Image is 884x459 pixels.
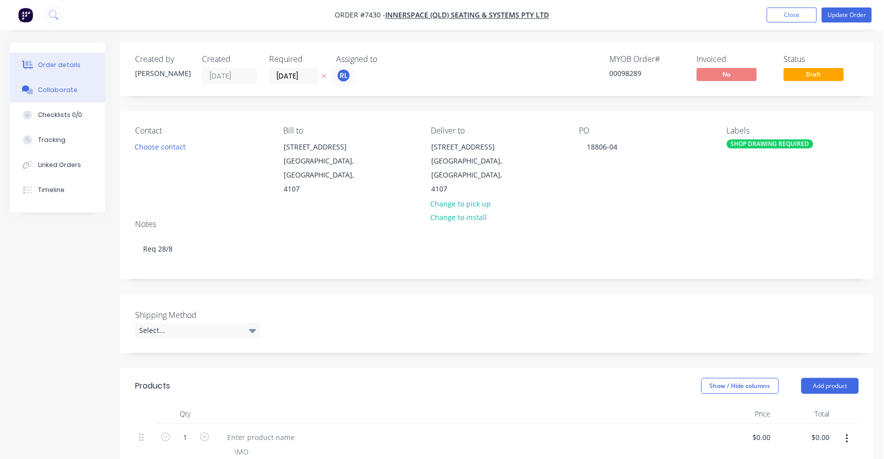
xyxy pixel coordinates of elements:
div: Labels [727,126,859,135]
div: [STREET_ADDRESS][GEOGRAPHIC_DATA], [GEOGRAPHIC_DATA], 4107 [423,139,523,196]
button: Tracking [10,127,105,152]
div: Required [269,54,324,64]
div: [STREET_ADDRESS] [284,140,367,154]
div: Total [775,404,834,424]
div: 00098289 [610,68,685,78]
button: Linked Orders [10,152,105,177]
div: [GEOGRAPHIC_DATA], [GEOGRAPHIC_DATA], 4107 [432,154,515,196]
button: Close [767,7,817,22]
button: Change to pick up [425,196,496,210]
label: Shipping Method [135,309,260,321]
div: Notes [135,219,859,229]
div: Deliver to [431,126,563,135]
button: Show / Hide columns [701,378,779,394]
img: Factory [18,7,33,22]
div: [STREET_ADDRESS] [432,140,515,154]
div: Status [784,54,859,64]
div: Products [135,380,170,392]
div: Invoiced [697,54,772,64]
span: No [697,68,757,80]
button: Add product [801,378,859,394]
div: Bill to [283,126,415,135]
span: \MO [234,446,249,457]
a: Innerspace (QLD) Seating & Systems Pty Ltd [386,10,549,20]
div: Created [202,54,257,64]
div: PO [579,126,711,135]
div: Created by [135,54,190,64]
div: Order details [38,60,81,69]
div: Contact [135,126,267,135]
button: Checklists 0/0 [10,102,105,127]
div: [STREET_ADDRESS][GEOGRAPHIC_DATA], [GEOGRAPHIC_DATA], 4107 [275,139,375,196]
div: Tracking [38,135,66,144]
button: Change to install [425,210,492,224]
button: Timeline [10,177,105,202]
div: Checklists 0/0 [38,110,82,119]
div: 18806-04 [579,139,625,154]
div: MYOB Order # [610,54,685,64]
button: Update Order [822,7,872,22]
button: RL [336,68,351,83]
div: Qty [155,404,215,424]
button: Choose contact [130,139,191,153]
div: Collaborate [38,85,78,94]
div: Select... [135,323,260,338]
button: Order details [10,52,105,77]
div: SHOP DRAWING REQUIRED [727,139,813,148]
div: Price [715,404,775,424]
button: Collaborate [10,77,105,102]
span: Order #7430 - [335,10,386,20]
div: Timeline [38,185,65,194]
div: Req 28/8 [135,233,859,264]
span: Draft [784,68,844,80]
div: [PERSON_NAME] [135,68,190,78]
div: Linked Orders [38,160,81,169]
div: Assigned to [336,54,436,64]
div: [GEOGRAPHIC_DATA], [GEOGRAPHIC_DATA], 4107 [284,154,367,196]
